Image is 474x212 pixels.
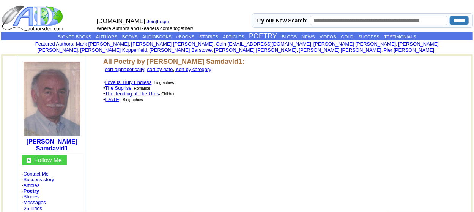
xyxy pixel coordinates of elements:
a: SUCCESS [358,35,380,39]
a: Success story [24,177,54,182]
font: : [35,41,74,47]
a: VIDEOS [320,35,336,39]
a: STORIES [199,35,218,39]
a: AUDIOBOOKS [142,35,172,39]
font: Where Authors and Readers come together! [97,25,193,31]
img: gc.jpg [27,158,31,163]
font: i [79,48,80,52]
a: Odin [EMAIL_ADDRESS][DOMAIN_NAME] [216,41,311,47]
a: Stories [24,194,39,199]
a: eBOOKS [176,35,194,39]
font: i [436,48,436,52]
a: BLOGS [282,35,297,39]
font: - Children [159,92,175,96]
font: • [103,91,159,97]
font: | [147,19,172,24]
label: Try our New Search: [256,17,307,24]
a: ARTICLES [223,35,244,39]
a: Messages [24,199,46,205]
font: • [103,79,151,85]
a: TESTIMONIALS [384,35,416,39]
a: [PERSON_NAME] Kopperfield [80,47,147,53]
font: - Romance [132,86,150,90]
font: i [130,42,131,46]
font: i [213,48,214,52]
a: Contact Me [24,171,49,177]
font: i [383,48,384,52]
font: All Poetry by [PERSON_NAME] Samdavid1: [103,58,244,65]
a: sort alphabetically [105,66,144,72]
a: POETRY [249,32,277,40]
font: • [103,85,132,91]
a: SIGNED BOOKS [58,35,91,39]
a: Login [157,19,169,24]
a: AUTHORS [96,35,117,39]
font: i [215,42,216,46]
a: 25 Titles [24,206,42,211]
a: [PERSON_NAME] [PERSON_NAME] [131,41,213,47]
a: NEWS [302,35,315,39]
img: 7459.jpg [24,62,80,136]
font: i [298,48,299,52]
a: Follow Me [34,157,62,163]
a: Pier [PERSON_NAME] [384,47,435,53]
a: Join [147,19,156,24]
font: · [22,199,46,205]
a: [PERSON_NAME] [PERSON_NAME] [214,47,296,53]
font: , , , , , , , , , , [38,41,439,53]
img: logo_ad.gif [1,5,65,32]
font: i [397,42,398,46]
a: Mark [PERSON_NAME] [76,41,129,47]
font: i [148,48,149,52]
a: [PERSON_NAME] [PERSON_NAME] [313,41,396,47]
font: i [313,42,313,46]
a: Love is Truly Endless [105,79,152,85]
a: BOOKS [122,35,138,39]
a: The Tending of The Urns [105,91,159,97]
font: • [103,97,121,102]
a: Poetry [24,188,39,194]
a: [PERSON_NAME] Barstowe [150,47,212,53]
a: sort by date [147,66,173,72]
a: sort by category [175,66,211,72]
a: [PERSON_NAME] [PERSON_NAME] [38,41,439,53]
a: Articles [24,182,40,188]
font: - Biographies [151,81,174,85]
a: [PERSON_NAME] Samdavid1 [27,138,77,152]
a: GOLD [341,35,354,39]
font: , [105,66,145,72]
a: The Suprise [105,85,132,91]
font: sort by category [176,66,211,72]
font: , [103,66,211,72]
a: Featured Authors [35,41,73,47]
a: [PERSON_NAME] [PERSON_NAME] [299,47,381,53]
font: [DOMAIN_NAME] [97,18,145,24]
a: [DATE] [105,97,121,102]
font: - Biographies [121,98,143,102]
